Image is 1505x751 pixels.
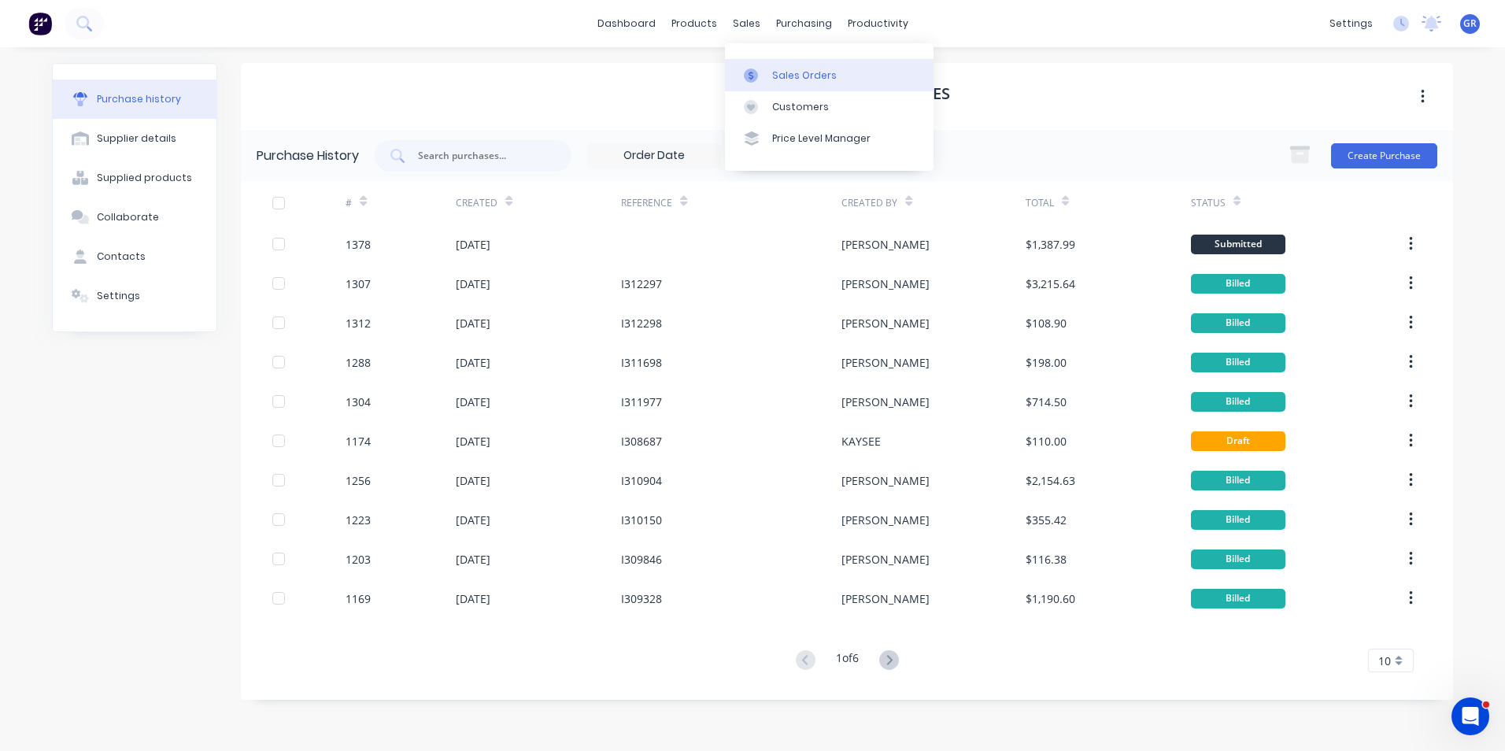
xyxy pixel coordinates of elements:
[1191,431,1285,451] div: Draft
[841,276,930,292] div: [PERSON_NAME]
[725,59,934,91] a: Sales Orders
[456,590,490,607] div: [DATE]
[1026,512,1067,528] div: $355.42
[1026,354,1067,371] div: $198.00
[346,276,371,292] div: 1307
[97,210,159,224] div: Collaborate
[621,590,662,607] div: I309328
[841,394,930,410] div: [PERSON_NAME]
[97,289,140,303] div: Settings
[456,276,490,292] div: [DATE]
[621,354,662,371] div: I311698
[621,433,662,449] div: I308687
[346,236,371,253] div: 1378
[53,158,216,198] button: Supplied products
[1026,590,1075,607] div: $1,190.60
[621,512,662,528] div: I310150
[841,236,930,253] div: [PERSON_NAME]
[664,12,725,35] div: products
[257,146,359,165] div: Purchase History
[1331,143,1437,168] button: Create Purchase
[456,394,490,410] div: [DATE]
[53,119,216,158] button: Supplier details
[456,196,497,210] div: Created
[841,551,930,568] div: [PERSON_NAME]
[97,92,181,106] div: Purchase history
[621,551,662,568] div: I309846
[772,100,829,114] div: Customers
[346,472,371,489] div: 1256
[346,315,371,331] div: 1312
[346,551,371,568] div: 1203
[97,250,146,264] div: Contacts
[1463,17,1477,31] span: GR
[725,12,768,35] div: sales
[840,12,916,35] div: productivity
[1191,392,1285,412] div: Billed
[1191,471,1285,490] div: Billed
[456,512,490,528] div: [DATE]
[1191,313,1285,333] div: Billed
[346,590,371,607] div: 1169
[456,551,490,568] div: [DATE]
[416,148,547,164] input: Search purchases...
[841,472,930,489] div: [PERSON_NAME]
[772,68,837,83] div: Sales Orders
[841,315,930,331] div: [PERSON_NAME]
[1191,549,1285,569] div: Billed
[841,433,881,449] div: KAYSEE
[1378,653,1391,669] span: 10
[346,433,371,449] div: 1174
[28,12,52,35] img: Factory
[1191,353,1285,372] div: Billed
[97,171,192,185] div: Supplied products
[725,123,934,154] a: Price Level Manager
[456,236,490,253] div: [DATE]
[1322,12,1381,35] div: settings
[768,12,840,35] div: purchasing
[621,315,662,331] div: I312298
[1026,236,1075,253] div: $1,387.99
[621,196,672,210] div: Reference
[456,472,490,489] div: [DATE]
[841,196,897,210] div: Created By
[841,354,930,371] div: [PERSON_NAME]
[1191,196,1226,210] div: Status
[725,91,934,123] a: Customers
[346,512,371,528] div: 1223
[53,276,216,316] button: Settings
[772,131,871,146] div: Price Level Manager
[588,144,720,168] input: Order Date
[1026,196,1054,210] div: Total
[1026,472,1075,489] div: $2,154.63
[456,315,490,331] div: [DATE]
[1026,394,1067,410] div: $714.50
[621,472,662,489] div: I310904
[1026,276,1075,292] div: $3,215.64
[621,394,662,410] div: I311977
[53,80,216,119] button: Purchase history
[836,649,859,672] div: 1 of 6
[1191,589,1285,609] div: Billed
[590,12,664,35] a: dashboard
[841,512,930,528] div: [PERSON_NAME]
[1191,235,1285,254] div: Submitted
[53,237,216,276] button: Contacts
[456,354,490,371] div: [DATE]
[1026,551,1067,568] div: $116.38
[621,276,662,292] div: I312297
[1451,697,1489,735] iframe: Intercom live chat
[456,433,490,449] div: [DATE]
[1191,274,1285,294] div: Billed
[346,196,352,210] div: #
[1026,433,1067,449] div: $110.00
[53,198,216,237] button: Collaborate
[97,131,176,146] div: Supplier details
[841,590,930,607] div: [PERSON_NAME]
[1026,315,1067,331] div: $108.90
[346,394,371,410] div: 1304
[346,354,371,371] div: 1288
[1191,510,1285,530] div: Billed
